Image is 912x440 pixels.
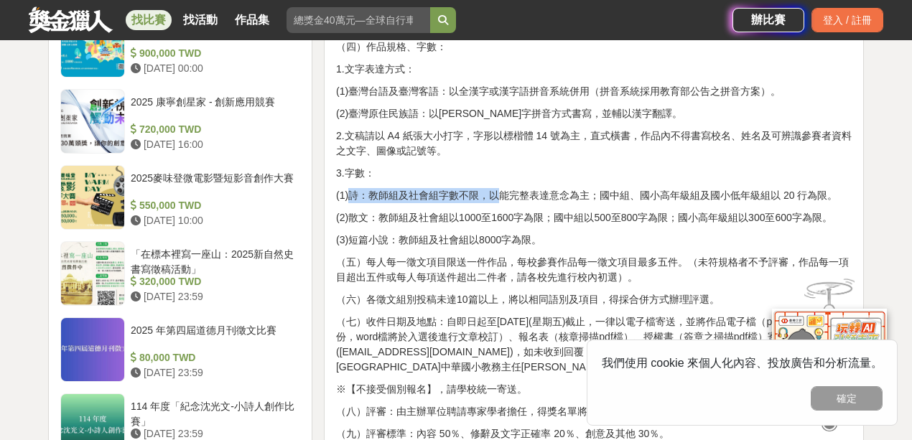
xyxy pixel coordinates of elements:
p: (3)短篇小說：教師組及社會組以8000字為限。 [336,233,852,248]
div: 320,000 TWD [131,274,294,289]
p: 1.文字表達方式： [336,62,852,77]
p: 2.文稿請以 A4 紙張大小打字，字形以標楷體 14 號為主，直式橫書，作品內不得書寫校名、姓名及可辨識參賽者資料之文字、圖像或記號等。 [336,128,852,159]
a: 2025 青春光影西遊記 900,000 TWD [DATE] 00:00 [60,13,300,78]
div: [DATE] 16:00 [131,137,294,152]
a: 找活動 [177,10,223,30]
div: 720,000 TWD [131,122,294,137]
div: 900,000 TWD [131,46,294,61]
input: 總獎金40萬元—全球自行車設計比賽 [287,7,430,33]
a: 找比賽 [126,10,172,30]
div: [DATE] 00:00 [131,61,294,76]
p: （五）每人每一徵文項目限送一件作品，每校參賽作品每一徵文項目最多五件。（未符規格者不予評審，作品每一項目超出五件或每人每項送件超出二件者，請各校先進行校內初選）。 [336,255,852,285]
a: 作品集 [229,10,275,30]
a: 2025 康寧創星家 - 創新應用競賽 720,000 TWD [DATE] 16:00 [60,89,300,154]
p: (2)臺灣原住民族語：以[PERSON_NAME]字拼音方式書寫，並輔以漢字翻譯。 [336,106,852,121]
div: 2025麥味登微電影暨短影音創作大賽 [131,171,294,198]
div: [DATE] 23:59 [131,289,294,304]
button: 確定 [811,386,883,411]
p: （六）各徵文組別投稿未達10篇以上，將以相同語別及項目，得採合併方式辦理評選。 [336,292,852,307]
p: （八）評審：由主辦單位聘請專家學者擔任，得獎名單將由本局於[DATE]日前公布。 [336,404,852,419]
div: [DATE] 10:00 [131,213,294,228]
div: 114 年度「紀念沈光文-小詩人創作比賽」 [131,399,294,426]
a: 2025 年第四屆道德月刊徵文比賽 80,000 TWD [DATE] 23:59 [60,317,300,382]
div: [DATE] 23:59 [131,365,294,380]
div: 80,000 TWD [131,350,294,365]
p: (1)詩：教師組及社會組字數不限，以能完整表達意念為主；國中組、國小高年級組及國小低年級組以 20 行為限。 [336,188,852,203]
p: (2)散文：教師組及社會組以1000至1600字為限；國中組以500至800字為限；國小高年級組以300至600字為限。 [336,210,852,225]
a: 「在標本裡寫一座山：2025新自然史書寫徵稿活動」 320,000 TWD [DATE] 23:59 [60,241,300,306]
span: 我們使用 cookie 來個人化內容、投放廣告和分析流量。 [602,357,883,369]
p: 3.字數： [336,166,852,181]
div: 「在標本裡寫一座山：2025新自然史書寫徵稿活動」 [131,247,294,274]
p: ※【不接受個別報名】，請學校統一寄送。 [336,382,852,397]
div: 登入 / 註冊 [811,8,883,32]
img: d2146d9a-e6f6-4337-9592-8cefde37ba6b.png [772,309,887,404]
a: 辦比賽 [732,8,804,32]
p: (1)臺灣台語及臺灣客語：以全漢字或漢字語拼音系統併用（拼音系統採用教育部公告之拼音方案）。 [336,84,852,99]
p: （四）作品規格、字數： [336,39,852,55]
a: 2025麥味登微電影暨短影音創作大賽 550,000 TWD [DATE] 10:00 [60,165,300,230]
p: （七）收件日期及地點：自即日起至[DATE](星期五)截止，一律以電子檔寄送，並將作品電子檔（pdf檔及word檔各1份，word檔將於入選後進行文章校訂）、報名表（核章掃描pdf檔）、授權書（... [336,314,852,375]
div: 2025 年第四屆道德月刊徵文比賽 [131,323,294,350]
div: 550,000 TWD [131,198,294,213]
div: 2025 康寧創星家 - 創新應用競賽 [131,95,294,122]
